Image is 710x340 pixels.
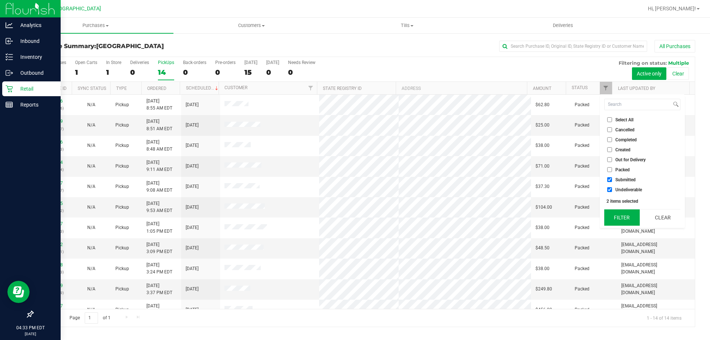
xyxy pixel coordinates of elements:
span: [DATE] 3:56 PM EDT [146,303,172,317]
span: [DATE] [186,265,199,272]
span: Packed [575,101,589,108]
span: Multiple [668,60,689,66]
p: Reports [13,100,57,109]
button: N/A [87,101,95,108]
button: N/A [87,122,95,129]
button: Clear [645,209,680,226]
a: 11853346 [42,98,63,104]
div: [DATE] [266,60,279,65]
div: 14 [158,68,174,77]
span: [GEOGRAPHIC_DATA] [50,6,101,12]
p: Retail [13,84,57,93]
span: [DATE] 3:37 PM EDT [146,282,172,296]
span: Not Applicable [87,102,95,107]
a: Purchases [18,18,173,33]
a: Filter [305,82,317,94]
span: [EMAIL_ADDRESS][DOMAIN_NAME] [621,262,690,276]
a: 11856167 [42,221,63,226]
span: Created [615,148,630,152]
span: [DATE] [186,204,199,211]
span: Out for Delivery [615,158,646,162]
a: 11857308 [42,262,63,267]
p: [DATE] [3,331,57,337]
input: 1 [85,312,98,324]
input: Undeliverable [607,187,612,192]
button: All Purchases [655,40,695,53]
span: [DATE] [186,286,199,293]
span: Pickup [115,306,129,313]
span: Cancelled [615,128,635,132]
a: 11853854 [42,160,63,165]
button: Active only [632,67,666,80]
button: N/A [87,306,95,313]
input: Created [607,147,612,152]
a: 11857429 [42,283,63,288]
span: [DATE] 8:55 AM EDT [146,98,172,112]
th: Address [396,82,527,95]
span: Undeliverable [615,188,642,192]
div: 0 [183,68,206,77]
p: 04:33 PM EDT [3,324,57,331]
h3: Purchase Summary: [33,43,253,50]
input: Search [605,99,672,110]
div: 2 items selected [606,199,678,204]
span: $38.00 [535,265,550,272]
span: [EMAIL_ADDRESS][DOMAIN_NAME] [621,241,690,255]
span: $48.50 [535,245,550,252]
a: Filter [600,82,612,94]
a: 11857192 [42,242,63,247]
span: Purchases [18,22,173,29]
span: 1 - 14 of 14 items [641,312,687,323]
button: N/A [87,204,95,211]
span: $249.80 [535,286,552,293]
input: Search Purchase ID, Original ID, State Registry ID or Customer Name... [499,41,647,52]
p: Analytics [13,21,57,30]
inline-svg: Inventory [6,53,13,61]
span: Not Applicable [87,266,95,271]
a: Tills [329,18,485,33]
span: Packed [575,183,589,190]
a: Status [572,85,588,90]
span: [EMAIL_ADDRESS][DOMAIN_NAME] [621,282,690,296]
button: N/A [87,265,95,272]
a: 11854265 [42,201,63,206]
span: Submitted [615,178,636,182]
span: [DATE] 8:48 AM EDT [146,139,172,153]
span: $104.00 [535,204,552,211]
span: [DATE] 1:05 PM EDT [146,221,172,235]
span: $37.30 [535,183,550,190]
span: Packed [575,163,589,170]
div: Needs Review [288,60,315,65]
div: Back-orders [183,60,206,65]
inline-svg: Retail [6,85,13,92]
div: Open Carts [75,60,97,65]
a: Amount [533,86,551,91]
input: Select All [607,117,612,122]
span: Not Applicable [87,307,95,312]
span: Not Applicable [87,122,95,128]
span: $71.00 [535,163,550,170]
div: PickUps [158,60,174,65]
p: Inbound [13,37,57,46]
a: 11857557 [42,303,63,309]
span: Pickup [115,163,129,170]
button: N/A [87,224,95,231]
span: Pickup [115,224,129,231]
button: Filter [604,209,640,226]
span: Not Applicable [87,225,95,230]
span: [DATE] [186,183,199,190]
button: N/A [87,286,95,293]
div: 0 [130,68,149,77]
p: Outbound [13,68,57,77]
span: Not Applicable [87,164,95,169]
span: [GEOGRAPHIC_DATA] [96,43,164,50]
span: [DATE] 9:11 AM EDT [146,159,172,173]
inline-svg: Inbound [6,37,13,45]
button: N/A [87,183,95,190]
span: [DATE] 3:24 PM EDT [146,262,172,276]
span: Packed [575,142,589,149]
span: Not Applicable [87,184,95,189]
span: [DATE] [186,224,199,231]
span: Filtering on status: [619,60,667,66]
span: [DATE] [186,163,199,170]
